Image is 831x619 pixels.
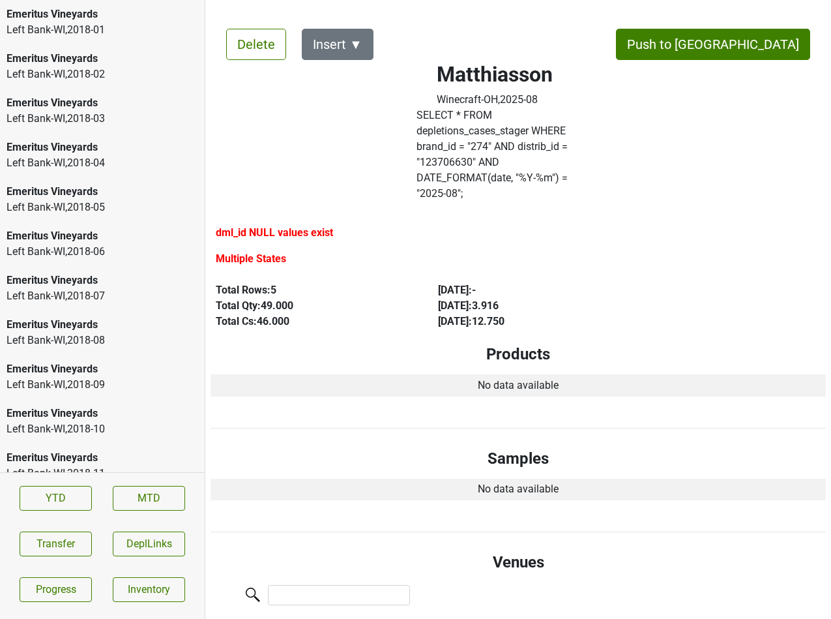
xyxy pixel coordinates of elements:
div: Emeritus Vineyards [7,95,198,111]
button: Insert ▼ [302,29,373,60]
div: Total Cs: 46.000 [216,314,408,329]
td: No data available [211,479,826,501]
div: Left Bank-WI , 2018 - 03 [7,111,198,127]
div: Left Bank-WI , 2018 - 07 [7,288,198,304]
h4: Products [221,345,815,364]
div: Left Bank-WI , 2018 - 09 [7,377,198,393]
button: Delete [226,29,286,60]
div: Emeritus Vineyards [7,273,198,288]
div: Emeritus Vineyards [7,450,198,466]
div: Emeritus Vineyards [7,317,198,333]
button: Push to [GEOGRAPHIC_DATA] [616,29,810,60]
td: No data available [211,374,826,397]
h2: Matthiasson [437,62,553,87]
div: Left Bank-WI , 2018 - 05 [7,200,198,215]
div: Total Rows: 5 [216,282,408,298]
div: Emeritus Vineyards [7,406,198,421]
div: Left Bank-WI , 2018 - 04 [7,155,198,171]
div: Left Bank-WI , 2018 - 10 [7,421,198,437]
div: Left Bank-WI , 2018 - 02 [7,67,198,82]
div: Total Qty: 49.000 [216,298,408,314]
div: Emeritus Vineyards [7,184,198,200]
a: Inventory [113,577,185,602]
div: Left Bank-WI , 2018 - 08 [7,333,198,348]
a: Progress [20,577,92,602]
label: dml_id NULL values exist [216,225,333,241]
label: Click to copy query [416,108,573,202]
h4: Venues [221,553,815,572]
div: [DATE] : 12.750 [438,314,630,329]
div: [DATE] : 3.916 [438,298,630,314]
div: Left Bank-WI , 2018 - 01 [7,22,198,38]
div: Left Bank-WI , 2018 - 11 [7,466,198,481]
div: Winecraft-OH , 2025 - 08 [437,92,553,108]
a: YTD [20,486,92,511]
div: Emeritus Vineyards [7,361,198,377]
div: Emeritus Vineyards [7,140,198,155]
button: Transfer [20,532,92,556]
div: [DATE] : - [438,282,630,298]
div: Emeritus Vineyards [7,228,198,244]
a: MTD [113,486,185,511]
div: Emeritus Vineyards [7,51,198,67]
h4: Samples [221,449,815,468]
label: Multiple States [216,251,286,267]
div: Left Bank-WI , 2018 - 06 [7,244,198,260]
div: Emeritus Vineyards [7,7,198,22]
button: DeplLinks [113,532,185,556]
